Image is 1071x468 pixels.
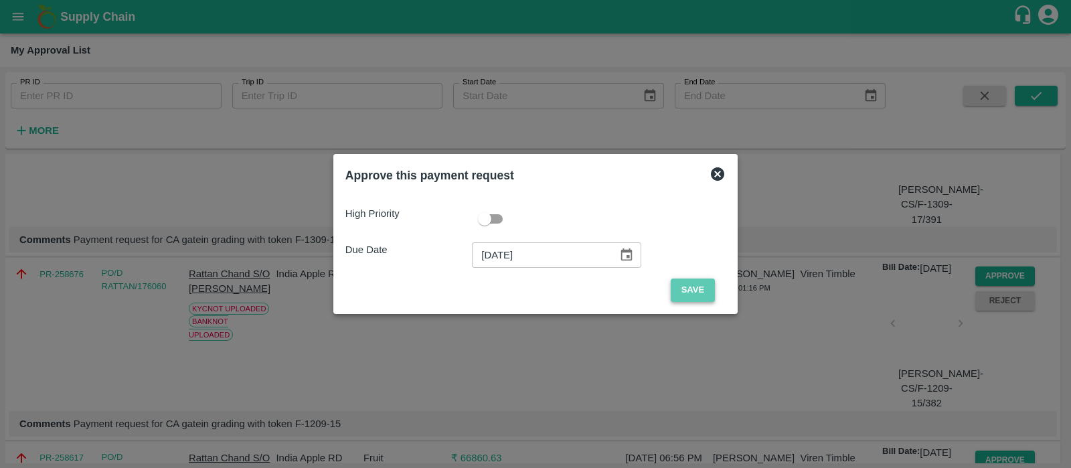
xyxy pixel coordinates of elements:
[671,279,715,302] button: Save
[614,242,639,268] button: Choose date, selected date is Sep 22, 2025
[345,206,472,221] p: High Priority
[472,242,608,268] input: Due Date
[345,242,472,257] p: Due Date
[345,169,514,182] b: Approve this payment request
